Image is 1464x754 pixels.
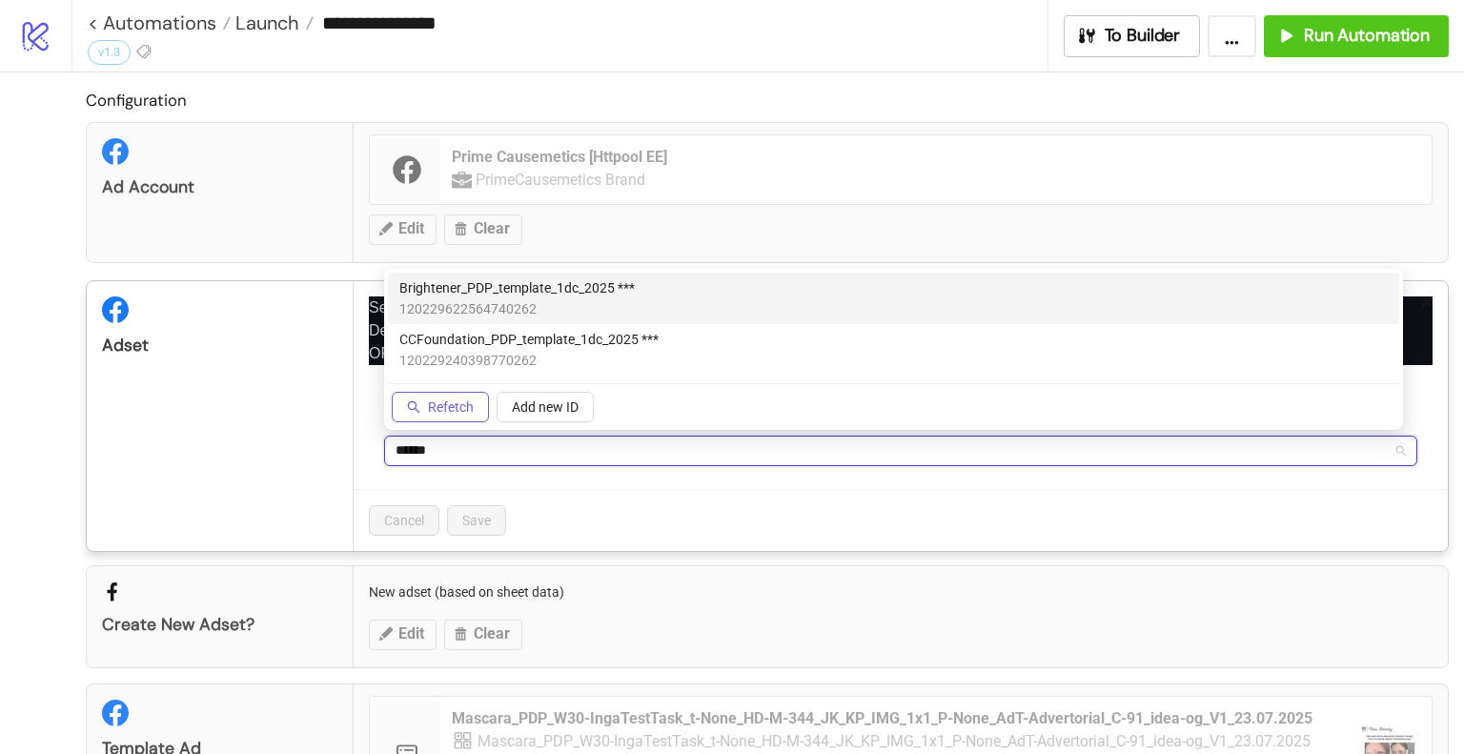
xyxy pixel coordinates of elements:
span: Launch [231,10,299,35]
p: Select an adset. Depending on your choice below this is the adset into which the new ads will be ... [369,296,1433,365]
h2: Configuration [86,88,1449,112]
a: Launch [231,13,314,32]
span: Refetch [428,399,474,415]
div: v1.3 [88,40,131,65]
button: Add new ID [497,392,594,422]
span: Run Automation [1304,25,1430,47]
span: close [1420,295,1433,309]
button: To Builder [1064,15,1201,57]
div: Brightener_PDP_template_1dc_2025 *** [388,273,1399,324]
button: Run Automation [1264,15,1449,57]
a: < Automations [88,13,231,32]
span: 120229622564740262 [399,298,635,319]
span: 120229240398770262 [399,350,659,371]
input: Select ad set id from list [396,437,1389,465]
button: Refetch [392,392,489,422]
span: To Builder [1105,25,1181,47]
span: CCFoundation_PDP_template_1dc_2025 *** [399,329,659,350]
span: Add new ID [512,399,579,415]
div: CCFoundation_PDP_template_1dc_2025 *** [388,324,1399,376]
span: Brightener_PDP_template_1dc_2025 *** [399,277,635,298]
div: Adset [102,335,337,357]
button: Cancel [369,505,439,536]
span: search [407,400,420,414]
button: ... [1208,15,1256,57]
button: Save [447,505,506,536]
